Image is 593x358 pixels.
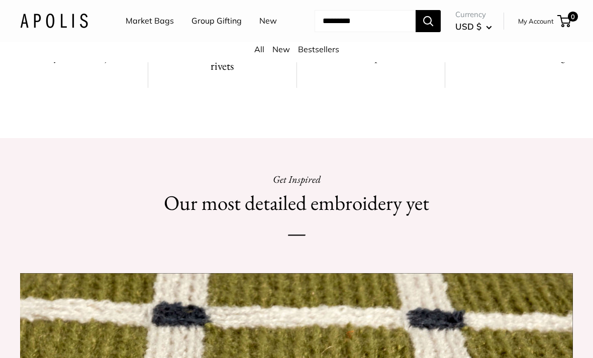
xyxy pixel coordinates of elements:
span: 0 [568,12,578,22]
h2: Our most detailed embroidery yet— [158,189,435,248]
a: New [272,44,290,54]
a: My Account [518,15,554,27]
a: All [254,44,264,54]
a: Group Gifting [191,14,242,29]
span: Currency [455,8,492,22]
a: 0 [558,15,571,27]
button: USD $ [455,19,492,35]
a: Market Bags [126,14,174,29]
button: Search [416,10,441,32]
span: USD $ [455,21,481,32]
img: Apolis [20,14,88,28]
a: New [259,14,277,29]
p: Get Inspired [158,171,435,189]
a: Bestsellers [298,44,339,54]
input: Search... [315,10,416,32]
